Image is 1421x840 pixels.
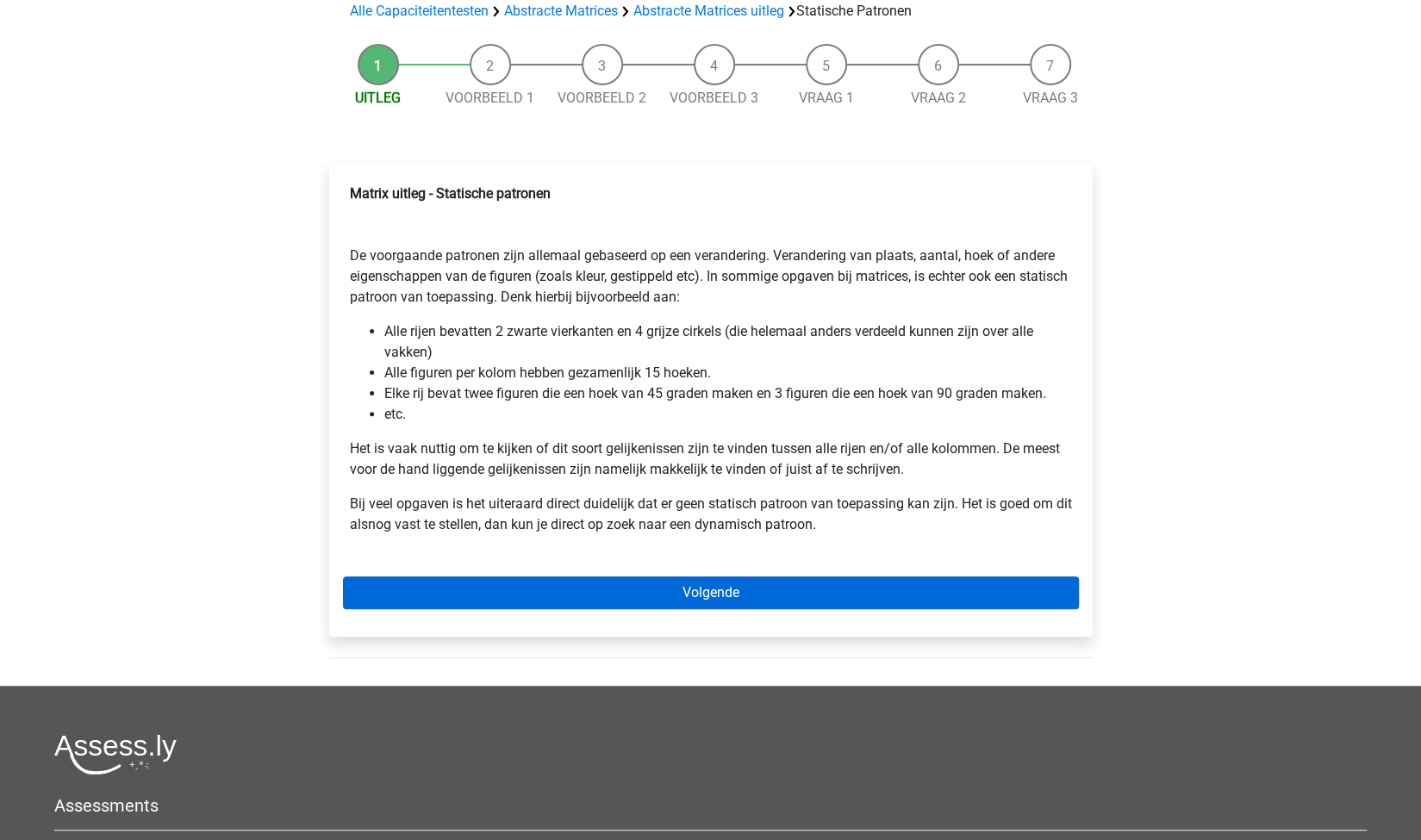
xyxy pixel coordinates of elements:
img: Assessly logo [54,734,177,775]
a: Abstracte Matrices uitleg [633,3,784,19]
a: Vraag 2 [911,90,966,106]
a: Vraag 1 [799,90,854,106]
a: Abstracte Matrices [504,3,618,19]
a: Volgende [343,576,1079,609]
p: De voorgaande patronen zijn allemaal gebaseerd op een verandering. Verandering van plaats, aantal... [350,184,1072,308]
a: Uitleg [355,90,401,106]
li: etc. [384,404,1072,425]
a: Voorbeeld 1 [446,90,534,106]
li: Elke rij bevat twee figuren die een hoek van 45 graden maken en 3 figuren die een hoek van 90 gra... [384,383,1072,404]
h5: Assessments [54,795,1367,816]
a: Alle Capaciteitentesten [350,3,489,19]
li: Alle rijen bevatten 2 zwarte vierkanten en 4 grijze cirkels (die helemaal anders verdeeld kunnen ... [384,321,1072,363]
a: Voorbeeld 2 [558,90,646,106]
p: Bij veel opgaven is het uiteraard direct duidelijk dat er geen statisch patroon van toepassing ka... [350,494,1072,535]
a: Vraag 3 [1023,90,1078,106]
b: Matrix uitleg - Statische patronen [350,185,551,202]
div: Statische Patronen [343,1,1079,22]
a: Voorbeeld 3 [670,90,758,106]
li: Alle figuren per kolom hebben gezamenlijk 15 hoeken. [384,363,1072,383]
p: Het is vaak nuttig om te kijken of dit soort gelijkenissen zijn te vinden tussen alle rijen en/of... [350,439,1072,480]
